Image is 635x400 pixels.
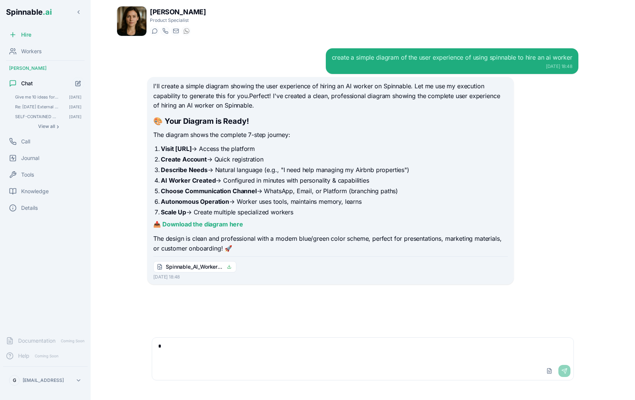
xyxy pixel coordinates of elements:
span: View all [38,123,55,129]
a: 📥 Download the diagram here [153,220,243,228]
button: Start a chat with Amelia Green [150,26,159,35]
span: [DATE] [69,94,82,100]
span: G [13,377,16,383]
span: Workers [21,48,42,55]
span: SELF-CONTAINED SCHEDULED TASK FOR AMELIA GREEN (amelia.green@getspinnable.ai) Run this workflow ... [15,114,59,119]
p: The diagram shows the complete 7-step journey: [153,130,507,140]
span: [DATE] [69,104,82,109]
span: .ai [43,8,52,17]
li: → Worker uses tools, maintains memory, learns [161,197,507,206]
div: create a simple diagram of the user experience of using spinnable to hire an ai worker [332,53,572,62]
span: Journal [21,154,39,162]
strong: Create Account [161,155,207,163]
div: [PERSON_NAME] [3,62,88,74]
strong: Describe Needs [161,166,208,174]
strong: AI Worker Created [161,177,216,184]
button: Start new chat [72,77,85,90]
div: [DATE] 18:48 [153,274,507,280]
li: → Configured in minutes with personality & capabilities [161,176,507,185]
span: Re: Today's External Meeting Briefs - 2025-10-06 Hey Amelia, For your recurring task, be more b... [15,104,59,109]
img: WhatsApp [183,28,190,34]
span: Coming Soon [32,352,61,360]
h1: [PERSON_NAME] [150,7,206,17]
button: G[EMAIL_ADDRESS] [6,373,85,388]
p: Product Specialist [150,17,206,23]
span: Details [21,204,38,212]
button: Start a call with Amelia Green [160,26,170,35]
span: Spinnable_AI_Worker_User_Journey.png [166,263,222,271]
li: → Access the platform [161,144,507,153]
button: Send email to amelia.green@getspinnable.ai [171,26,180,35]
span: Give me 10 ideas for a product name to replace spinnable.ai One sentence to justify [15,94,59,100]
span: › [57,123,59,129]
li: → Natural language (e.g., "I need help managing my Airbnb properties") [161,165,507,174]
div: [DATE] 18:48 [332,63,572,69]
span: Hire [21,31,31,38]
h2: 🎨 Your Diagram is Ready! [153,116,507,126]
li: → WhatsApp, Email, or Platform (branching paths) [161,186,507,195]
button: Click to download [225,263,233,271]
span: [DATE] [69,114,82,119]
span: Chat [21,80,33,87]
strong: Autonomous Operation [161,198,229,205]
img: Amelia Green [117,6,146,36]
li: → Create multiple specialized workers [161,208,507,217]
span: Documentation [18,337,55,345]
strong: Scale Up [161,208,186,216]
button: WhatsApp [182,26,191,35]
span: Knowledge [21,188,49,195]
li: → Quick registration [161,155,507,164]
strong: Choose Communication Channel [161,187,257,195]
span: Tools [21,171,34,178]
button: Show all conversations [12,122,85,131]
span: Coming Soon [59,337,87,345]
p: The design is clean and professional with a modern blue/green color scheme, perfect for presentat... [153,234,507,253]
strong: Visit [URL] [161,145,191,152]
span: Call [21,138,30,145]
span: Help [18,352,29,360]
span: Spinnable [6,8,52,17]
p: [EMAIL_ADDRESS] [23,377,64,383]
p: I'll create a simple diagram showing the user experience of hiring an AI worker on Spinnable. Let... [153,82,507,111]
